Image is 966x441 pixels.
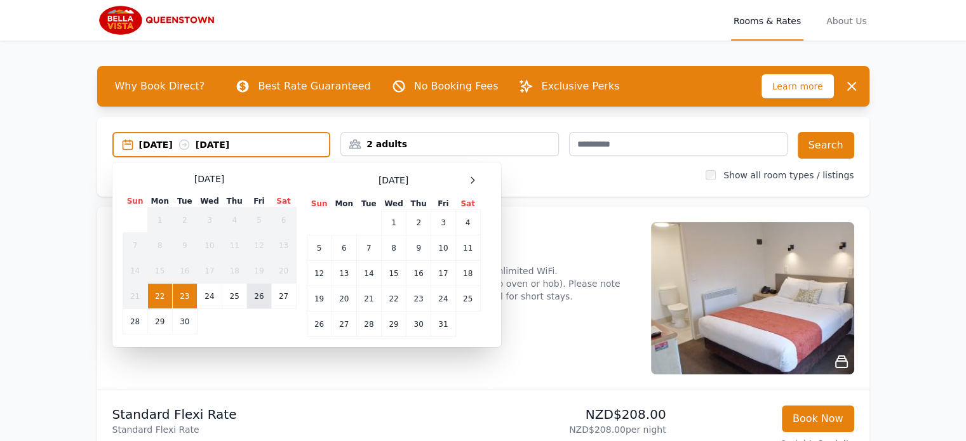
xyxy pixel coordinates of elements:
td: 28 [123,309,147,334]
td: 26 [247,284,271,309]
td: 26 [307,312,332,337]
td: 24 [197,284,222,309]
td: 4 [455,210,480,235]
div: 2 adults [341,138,558,150]
td: 1 [381,210,406,235]
td: 22 [147,284,172,309]
td: 4 [222,207,247,233]
div: [DATE] [DATE] [139,138,330,151]
td: 17 [197,258,222,284]
td: 16 [172,258,197,284]
td: 12 [307,261,332,286]
td: 22 [381,286,406,312]
td: 1 [147,207,172,233]
th: Sun [123,195,147,207]
td: 12 [247,233,271,258]
td: 3 [431,210,455,235]
p: Standard Flexi Rate [112,423,478,436]
th: Thu [406,198,431,210]
th: Mon [147,195,172,207]
td: 29 [147,309,172,334]
td: 21 [356,286,381,312]
td: 6 [332,235,356,261]
img: Bella Vista Queenstown [97,5,220,36]
label: Show all room types / listings [723,170,854,180]
td: 27 [332,312,356,337]
td: 13 [271,233,296,258]
td: 20 [332,286,356,312]
td: 9 [406,235,431,261]
th: Tue [172,195,197,207]
th: Fri [431,198,455,210]
td: 25 [455,286,480,312]
td: 7 [123,233,147,258]
th: Wed [197,195,222,207]
td: 18 [455,261,480,286]
th: Tue [356,198,381,210]
p: No Booking Fees [414,79,499,94]
td: 10 [431,235,455,261]
td: 11 [455,235,480,261]
td: 30 [406,312,431,337]
td: 15 [381,261,406,286]
td: 6 [271,207,296,233]
p: NZD$208.00 [488,405,666,423]
td: 23 [406,286,431,312]
td: 11 [222,233,247,258]
td: 3 [197,207,222,233]
th: Sat [455,198,480,210]
p: Standard Flexi Rate [112,405,478,423]
button: Search [798,132,854,159]
span: Why Book Direct? [105,74,215,99]
p: Best Rate Guaranteed [258,79,370,94]
td: 14 [123,258,147,284]
td: 19 [307,286,332,312]
p: NZD$208.00 per night [488,423,666,436]
td: 28 [356,312,381,337]
td: 25 [222,284,247,309]
td: 24 [431,286,455,312]
td: 8 [147,233,172,258]
td: 15 [147,258,172,284]
td: 2 [172,207,197,233]
td: 14 [356,261,381,286]
td: 23 [172,284,197,309]
span: [DATE] [379,174,408,187]
th: Sat [271,195,296,207]
td: 2 [406,210,431,235]
th: Fri [247,195,271,207]
td: 21 [123,284,147,309]
td: 27 [271,284,296,309]
td: 20 [271,258,296,284]
th: Mon [332,198,356,210]
p: Exclusive Perks [541,79,619,94]
td: 29 [381,312,406,337]
th: Wed [381,198,406,210]
span: [DATE] [194,173,224,185]
td: 5 [307,235,332,261]
td: 18 [222,258,247,284]
td: 7 [356,235,381,261]
td: 8 [381,235,406,261]
td: 31 [431,312,455,337]
td: 17 [431,261,455,286]
span: Learn more [761,74,834,98]
td: 9 [172,233,197,258]
th: Sun [307,198,332,210]
td: 16 [406,261,431,286]
button: Book Now [782,405,854,432]
td: 5 [247,207,271,233]
td: 13 [332,261,356,286]
td: 10 [197,233,222,258]
td: 19 [247,258,271,284]
td: 30 [172,309,197,334]
th: Thu [222,195,247,207]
